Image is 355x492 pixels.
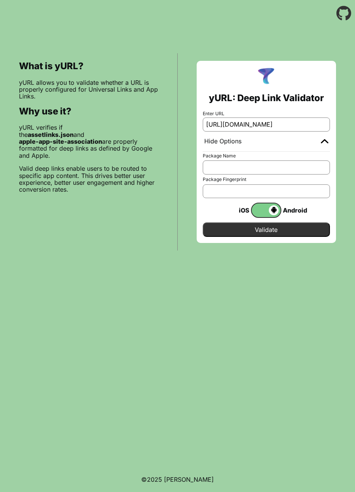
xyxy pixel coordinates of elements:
[221,205,251,215] div: iOS
[28,131,74,138] b: assetlinks.json
[204,138,241,145] div: Hide Options
[209,93,324,103] h2: yURL: Deep Link Validator
[203,222,330,237] input: Validate
[19,165,158,193] p: Valid deep links enable users to be routed to specific app content. This drives better user exper...
[203,153,330,159] label: Package Name
[147,476,162,483] span: 2025
[19,106,158,117] h2: Why use it?
[256,67,276,87] img: yURL Logo
[164,476,214,483] a: Michael Ibragimchayev's Personal Site
[141,467,214,492] footer: ©
[19,124,158,159] p: yURL verifies if the and are properly formatted for deep links as defined by Google and Apple.
[203,111,330,116] label: Enter URL
[281,205,312,215] div: Android
[19,61,158,71] h2: What is yURL?
[19,79,158,100] p: yURL allows you to validate whether a URL is properly configured for Universal Links and App Links.
[321,139,328,143] img: chevron
[203,117,330,131] input: e.g. https://app.chayev.com/xyx
[19,138,102,145] b: apple-app-site-association
[203,177,330,182] label: Package Fingerprint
